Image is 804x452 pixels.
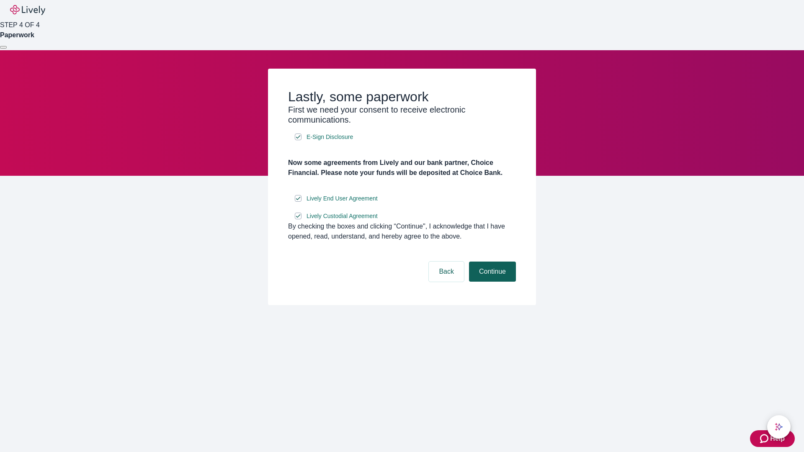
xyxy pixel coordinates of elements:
[767,415,791,439] button: chat
[750,430,795,447] button: Zendesk support iconHelp
[288,221,516,241] div: By checking the boxes and clicking “Continue", I acknowledge that I have opened, read, understand...
[307,133,353,141] span: E-Sign Disclosure
[10,5,45,15] img: Lively
[288,158,516,178] h4: Now some agreements from Lively and our bank partner, Choice Financial. Please note your funds wi...
[288,89,516,105] h2: Lastly, some paperwork
[307,212,378,221] span: Lively Custodial Agreement
[770,434,785,444] span: Help
[305,132,355,142] a: e-sign disclosure document
[307,194,378,203] span: Lively End User Agreement
[288,105,516,125] h3: First we need your consent to receive electronic communications.
[760,434,770,444] svg: Zendesk support icon
[775,423,783,431] svg: Lively AI Assistant
[429,262,464,282] button: Back
[469,262,516,282] button: Continue
[305,193,379,204] a: e-sign disclosure document
[305,211,379,221] a: e-sign disclosure document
